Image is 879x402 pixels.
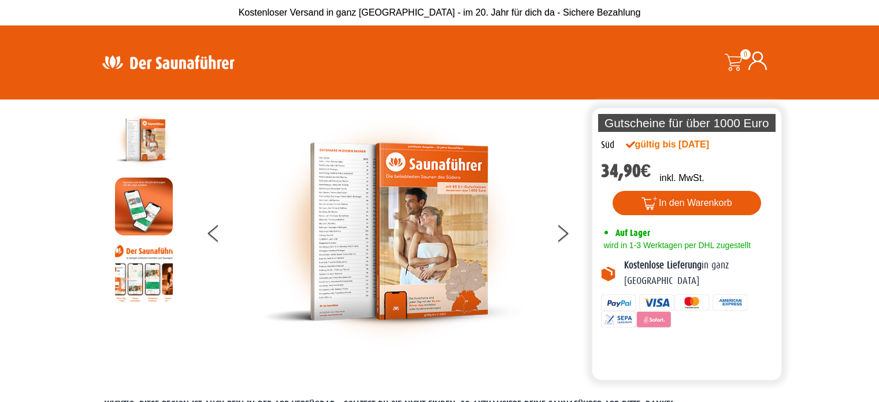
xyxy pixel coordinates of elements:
[626,138,735,152] div: gültig bis [DATE]
[115,244,173,302] img: Anleitung7tn
[601,241,751,250] span: wird in 1-3 Werktagen per DHL zugestellt
[659,171,704,185] p: inkl. MwSt.
[624,260,702,271] b: Kostenlose Lieferung
[615,227,650,238] span: Auf Lager
[613,191,761,215] button: In den Warenkorb
[740,49,751,60] span: 0
[239,8,641,17] span: Kostenloser Versand in ganz [GEOGRAPHIC_DATA] - im 20. Jahr für dich da - Sichere Bezahlung
[115,111,173,169] img: der-saunafuehrer-2025-sued
[115,178,173,235] img: MOCKUP-iPhone_regional
[641,160,651,182] span: €
[598,114,776,132] p: Gutscheine für über 1000 Euro
[262,111,522,352] img: der-saunafuehrer-2025-sued
[624,258,773,289] p: in ganz [GEOGRAPHIC_DATA]
[601,138,614,153] div: Süd
[601,160,651,182] bdi: 34,90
